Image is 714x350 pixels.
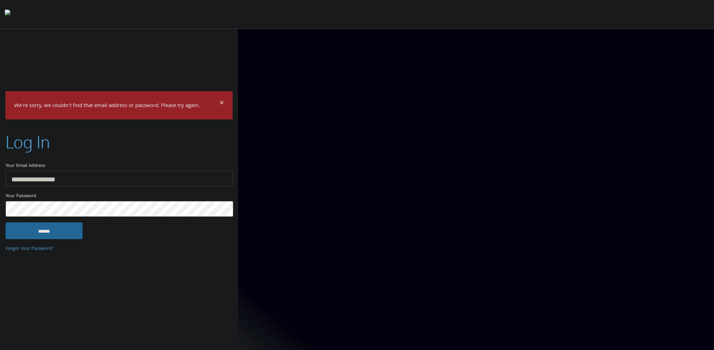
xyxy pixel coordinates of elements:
label: Your Password [6,192,233,201]
button: Dismiss alert [220,100,224,108]
h2: Log In [6,130,50,153]
a: Forgot Your Password? [6,245,54,253]
span: × [220,97,224,110]
p: We're sorry, we couldn't find that email address or password. Please try again. [14,101,219,111]
img: todyl-logo-dark.svg [5,7,10,21]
